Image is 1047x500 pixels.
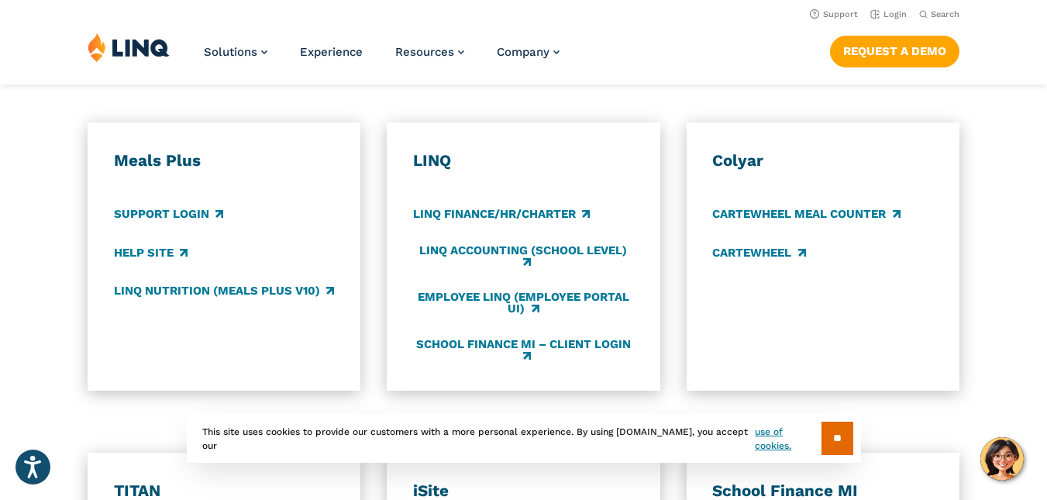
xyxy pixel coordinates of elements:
a: LINQ Nutrition (Meals Plus v10) [114,282,334,299]
nav: Primary Navigation [204,33,560,84]
h3: Colyar [712,150,933,171]
span: Solutions [204,45,257,59]
a: CARTEWHEEL [712,244,805,261]
button: Open Search Bar [919,9,959,20]
a: Request a Demo [830,36,959,67]
img: LINQ | K‑12 Software [88,33,170,62]
a: CARTEWHEEL Meal Counter [712,206,900,223]
a: Employee LINQ (Employee Portal UI) [413,291,634,316]
a: School Finance MI – Client Login [413,337,634,363]
a: LINQ Accounting (school level) [413,244,634,270]
h3: Meals Plus [114,150,335,171]
h3: LINQ [413,150,634,171]
a: Help Site [114,244,188,261]
a: Support [810,9,858,19]
div: This site uses cookies to provide our customers with a more personal experience. By using [DOMAIN... [187,414,861,463]
a: Experience [300,45,363,59]
a: Company [497,45,560,59]
a: Resources [395,45,464,59]
a: use of cookies. [755,425,821,453]
nav: Button Navigation [830,33,959,67]
a: LINQ Finance/HR/Charter [413,206,590,223]
span: Company [497,45,549,59]
a: Login [870,9,907,19]
a: Solutions [204,45,267,59]
span: Search [931,9,959,19]
span: Resources [395,45,454,59]
a: Support Login [114,206,223,223]
button: Hello, have a question? Let’s chat. [980,437,1024,481]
